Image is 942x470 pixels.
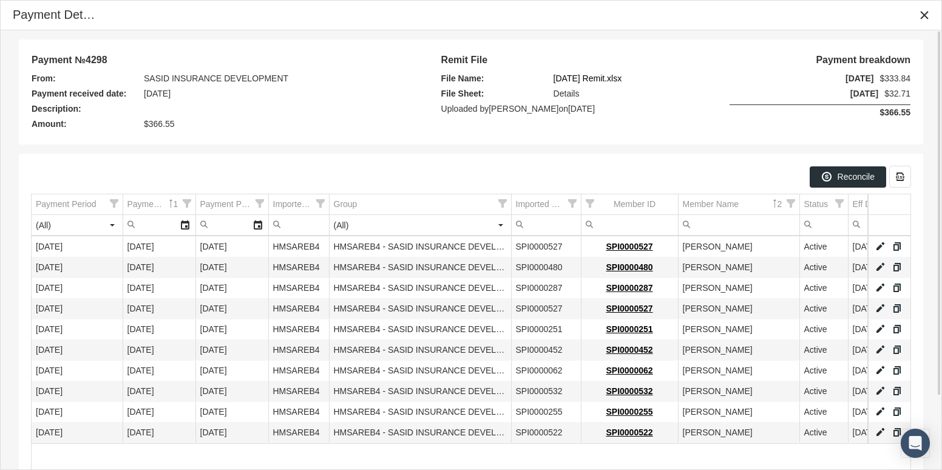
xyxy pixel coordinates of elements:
[36,199,97,210] div: Payment Period
[256,199,264,208] span: Show filter options for column 'Payment Period End'
[848,194,909,215] td: Column Eff Date
[32,319,123,340] td: [DATE]
[892,303,903,314] a: Split
[183,199,191,208] span: Show filter options for column 'Payment Period Start'
[195,194,268,215] td: Column Payment Period End
[678,257,799,278] td: [PERSON_NAME]
[838,172,875,182] span: Reconcile
[606,242,652,251] a: SPI0000527
[31,166,911,188] div: Data grid toolbar
[32,194,123,215] td: Column Payment Period
[268,361,329,381] td: HMSAREB4
[799,194,848,215] td: Column Status
[804,199,828,210] div: Status
[848,402,909,423] td: [DATE]
[200,199,254,210] div: Payment Period End
[273,199,314,210] div: Imported Group Code
[123,237,195,257] td: [DATE]
[110,199,118,208] span: Show filter options for column 'Payment Period'
[195,361,268,381] td: [DATE]
[581,215,678,235] input: Filter cell
[799,340,848,361] td: Active
[810,166,886,188] div: Reconcile
[195,237,268,257] td: [DATE]
[875,303,886,314] a: Edit
[175,215,195,235] div: Select
[123,361,195,381] td: [DATE]
[848,381,909,402] td: [DATE]
[678,340,799,361] td: [PERSON_NAME]
[102,215,123,235] div: Select
[248,215,268,235] div: Select
[123,381,195,402] td: [DATE]
[144,86,171,101] span: [DATE]
[848,215,909,236] td: Filter cell
[799,402,848,423] td: Active
[32,237,123,257] td: [DATE]
[316,199,325,208] span: Show filter options for column 'Imported Group Code'
[892,406,903,417] a: Split
[268,257,329,278] td: HMSAREB4
[268,402,329,423] td: HMSAREB4
[848,319,909,340] td: [DATE]
[123,319,195,340] td: [DATE]
[767,71,873,86] span: [DATE]
[804,52,910,67] span: Payment breakdown
[330,215,490,235] input: Filter cell
[512,215,581,235] input: Filter cell
[123,278,195,299] td: [DATE]
[799,299,848,319] td: Active
[489,104,558,114] b: [PERSON_NAME]
[678,361,799,381] td: [PERSON_NAME]
[268,194,329,215] td: Column Imported Group Code
[606,386,652,396] a: SPI0000532
[511,361,581,381] td: SPI0000062
[329,194,511,215] td: Column Group
[268,215,329,236] td: Filter cell
[268,381,329,402] td: HMSAREB4
[799,319,848,340] td: Active
[490,215,511,235] div: Select
[614,199,656,210] div: Member ID
[678,381,799,402] td: [PERSON_NAME]
[554,71,622,86] a: [DATE] Remit.xlsx
[804,105,910,120] span: $366.55
[586,199,594,208] span: Show filter options for column 'Member ID'
[32,71,138,86] span: From:
[195,257,268,278] td: [DATE]
[778,199,784,209] span: 2
[511,402,581,423] td: SPI0000255
[498,199,507,208] span: Show filter options for column 'Group'
[879,71,910,86] span: $333.84
[127,199,165,210] div: Payment Period Start
[329,319,511,340] td: HMSAREB4 - SASID INSURANCE DEVELOPMENT -- GO
[123,194,195,215] td: Column Payment Period Start
[875,406,886,417] a: Edit
[678,299,799,319] td: [PERSON_NAME]
[799,257,848,278] td: Active
[853,199,883,210] div: Eff Date
[195,215,268,236] td: Filter cell
[329,278,511,299] td: HMSAREB4 - SASID INSURANCE DEVELOPMENT -- GO
[875,282,886,293] a: Edit
[606,366,652,375] a: SPI0000062
[581,194,678,215] td: Column Member ID
[568,104,595,114] b: [DATE]
[268,299,329,319] td: HMSAREB4
[511,237,581,257] td: SPI0000527
[32,215,102,235] input: Filter cell
[679,215,799,235] input: Filter cell
[511,319,581,340] td: SPI0000251
[848,299,909,319] td: [DATE]
[678,278,799,299] td: [PERSON_NAME]
[511,340,581,361] td: SPI0000452
[875,262,886,273] a: Edit
[848,340,909,361] td: [DATE]
[511,423,581,443] td: SPI0000522
[123,257,195,278] td: [DATE]
[892,344,903,355] a: Split
[268,237,329,257] td: HMSAREB4
[875,386,886,397] a: Edit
